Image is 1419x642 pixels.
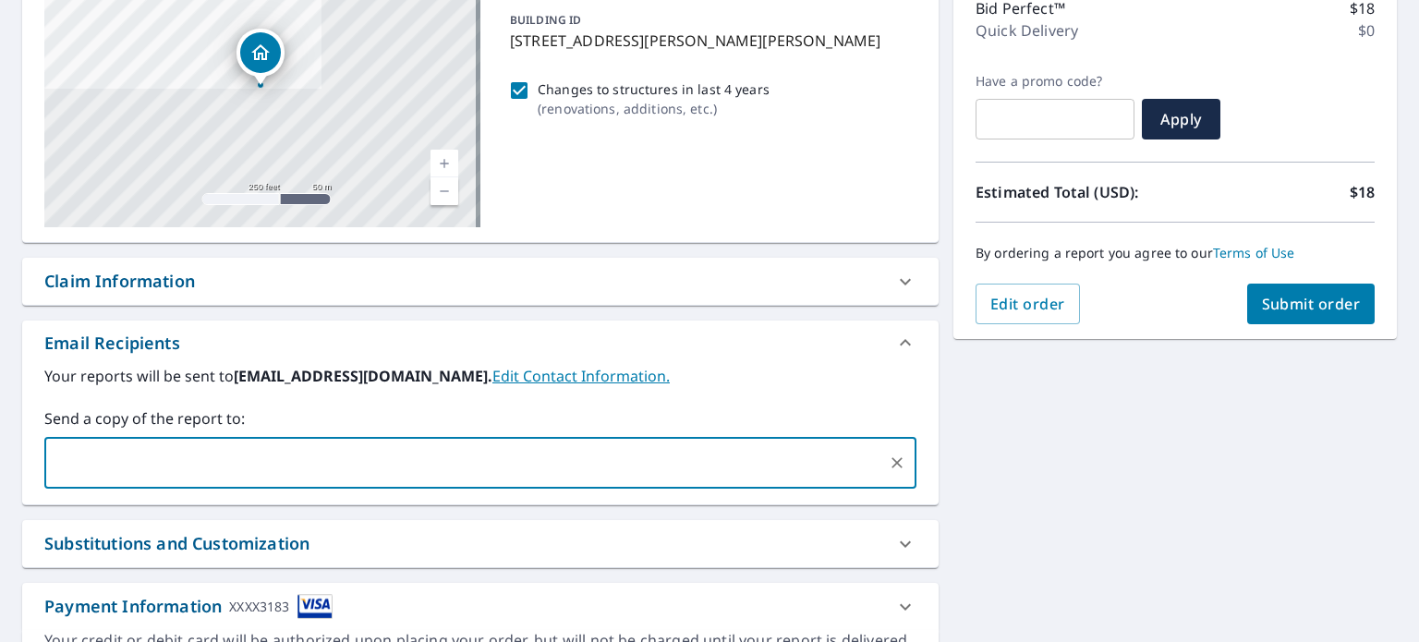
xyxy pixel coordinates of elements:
[22,321,939,365] div: Email Recipients
[1262,294,1361,314] span: Submit order
[1247,284,1376,324] button: Submit order
[44,594,333,619] div: Payment Information
[538,79,770,99] p: Changes to structures in last 4 years
[1157,109,1206,129] span: Apply
[22,258,939,305] div: Claim Information
[236,29,285,86] div: Dropped pin, building 1, Residential property, 5188 Robinson Vail Rd Franklin, OH 45005
[297,594,333,619] img: cardImage
[976,73,1134,90] label: Have a promo code?
[976,181,1175,203] p: Estimated Total (USD):
[976,284,1080,324] button: Edit order
[44,407,916,430] label: Send a copy of the report to:
[1142,99,1220,139] button: Apply
[510,30,909,52] p: [STREET_ADDRESS][PERSON_NAME][PERSON_NAME]
[976,245,1375,261] p: By ordering a report you agree to our
[510,12,581,28] p: BUILDING ID
[990,294,1065,314] span: Edit order
[976,19,1078,42] p: Quick Delivery
[1350,181,1375,203] p: $18
[538,99,770,118] p: ( renovations, additions, etc. )
[234,366,492,386] b: [EMAIL_ADDRESS][DOMAIN_NAME].
[884,450,910,476] button: Clear
[22,520,939,567] div: Substitutions and Customization
[431,177,458,205] a: Current Level 17, Zoom Out
[492,366,670,386] a: EditContactInfo
[44,331,180,356] div: Email Recipients
[22,583,939,630] div: Payment InformationXXXX3183cardImage
[1213,244,1295,261] a: Terms of Use
[44,531,309,556] div: Substitutions and Customization
[44,365,916,387] label: Your reports will be sent to
[44,269,195,294] div: Claim Information
[1358,19,1375,42] p: $0
[431,150,458,177] a: Current Level 17, Zoom In
[229,594,289,619] div: XXXX3183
